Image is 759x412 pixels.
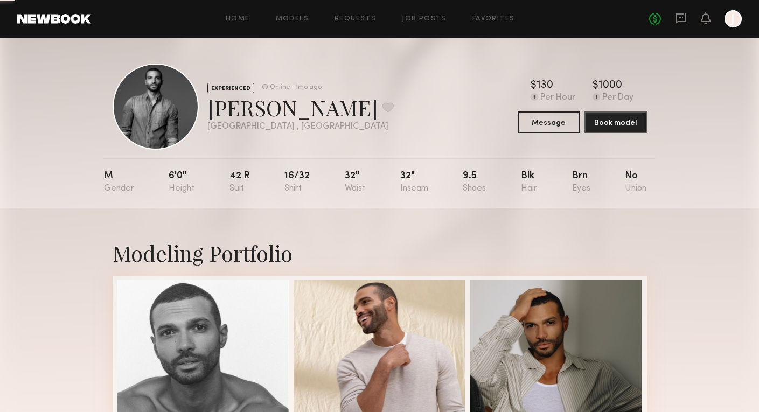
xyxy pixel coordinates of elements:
[335,16,376,23] a: Requests
[226,16,250,23] a: Home
[625,171,646,193] div: No
[598,80,622,91] div: 1000
[284,171,310,193] div: 16/32
[593,80,598,91] div: $
[270,84,322,91] div: Online +1mo ago
[169,171,194,193] div: 6'0"
[402,16,447,23] a: Job Posts
[207,83,254,93] div: EXPERIENCED
[518,111,580,133] button: Message
[531,80,537,91] div: $
[400,171,428,193] div: 32"
[104,171,134,193] div: M
[207,122,394,131] div: [GEOGRAPHIC_DATA] , [GEOGRAPHIC_DATA]
[463,171,486,193] div: 9.5
[572,171,590,193] div: Brn
[276,16,309,23] a: Models
[540,93,575,103] div: Per Hour
[725,10,742,27] a: J
[521,171,537,193] div: Blk
[584,111,647,133] button: Book model
[602,93,633,103] div: Per Day
[229,171,250,193] div: 42 r
[113,239,647,267] div: Modeling Portfolio
[345,171,365,193] div: 32"
[537,80,553,91] div: 130
[472,16,515,23] a: Favorites
[207,93,394,122] div: [PERSON_NAME]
